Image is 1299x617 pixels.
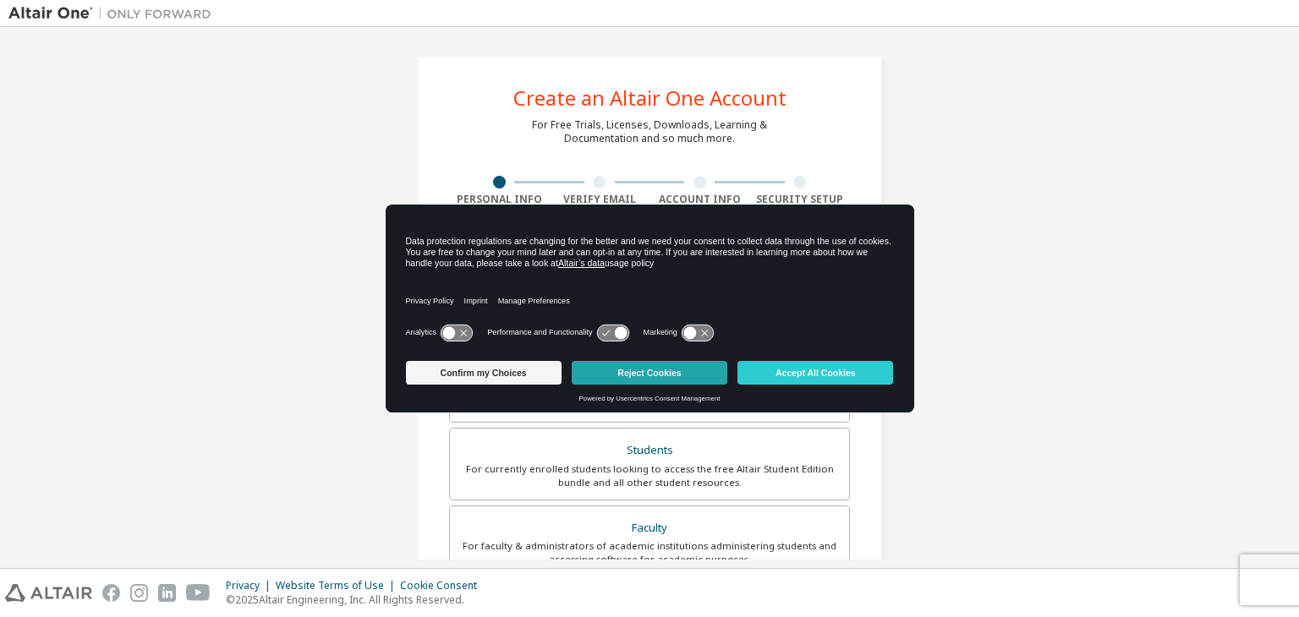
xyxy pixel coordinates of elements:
[750,193,851,206] div: Security Setup
[8,5,220,22] img: Altair One
[400,579,487,592] div: Cookie Consent
[130,584,148,602] img: instagram.svg
[226,579,276,592] div: Privacy
[158,584,176,602] img: linkedin.svg
[5,584,92,602] img: altair_logo.svg
[276,579,400,592] div: Website Terms of Use
[460,539,839,566] div: For faculty & administrators of academic institutions administering students and accessing softwa...
[513,88,787,108] div: Create an Altair One Account
[186,584,211,602] img: youtube.svg
[226,592,487,607] p: © 2025 Altair Engineering, Inc. All Rights Reserved.
[102,584,120,602] img: facebook.svg
[550,193,650,206] div: Verify Email
[460,462,839,489] div: For currently enrolled students looking to access the free Altair Student Edition bundle and all ...
[460,516,839,540] div: Faculty
[460,439,839,462] div: Students
[649,193,750,206] div: Account Info
[532,118,767,145] div: For Free Trials, Licenses, Downloads, Learning & Documentation and so much more.
[449,193,550,206] div: Personal Info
